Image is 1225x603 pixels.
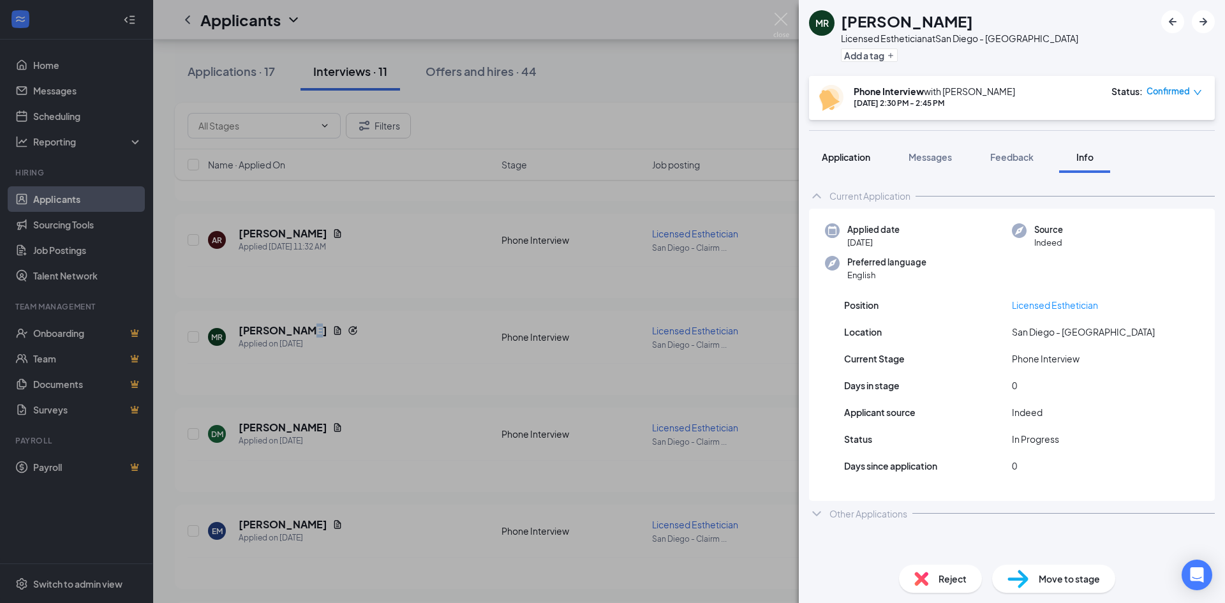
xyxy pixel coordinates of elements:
div: Current Application [829,190,910,202]
span: Move to stage [1039,572,1100,586]
svg: Plus [887,52,895,59]
span: San Diego - [GEOGRAPHIC_DATA] [1012,325,1155,339]
div: with [PERSON_NAME] [854,85,1015,98]
span: Applicant source [844,405,916,419]
span: In Progress [1012,432,1059,446]
span: Days in stage [844,378,900,392]
span: Days since application [844,459,937,473]
span: Indeed [1034,236,1063,249]
svg: ArrowLeftNew [1165,14,1180,29]
button: ArrowLeftNew [1161,10,1184,33]
span: Application [822,151,870,163]
span: [DATE] [847,236,900,249]
div: [DATE] 2:30 PM - 2:45 PM [854,98,1015,108]
h1: [PERSON_NAME] [841,10,973,32]
svg: ChevronUp [809,188,824,204]
span: Status [844,432,872,446]
span: Feedback [990,151,1034,163]
span: English [847,269,926,281]
svg: ChevronDown [809,506,824,521]
span: Indeed [1012,405,1043,419]
span: Location [844,325,882,339]
div: Licensed Esthetician at San Diego - [GEOGRAPHIC_DATA] [841,32,1078,45]
span: Confirmed [1147,85,1190,98]
div: Status : [1111,85,1143,98]
span: Applied date [847,223,900,236]
div: MR [815,17,829,29]
span: Messages [909,151,952,163]
div: Other Applications [829,507,907,520]
span: 0 [1012,378,1017,392]
span: Phone Interview [1012,352,1080,366]
span: Source [1034,223,1063,236]
button: ArrowRight [1192,10,1215,33]
span: Reject [939,572,967,586]
span: Current Stage [844,352,905,366]
div: Open Intercom Messenger [1182,560,1212,590]
span: Info [1076,151,1094,163]
span: 0 [1012,459,1017,473]
button: PlusAdd a tag [841,48,898,62]
svg: ArrowRight [1196,14,1211,29]
span: Preferred language [847,256,926,269]
span: Position [844,298,879,312]
span: down [1193,88,1202,97]
a: Licensed Esthetician [1012,299,1098,311]
b: Phone Interview [854,86,924,97]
